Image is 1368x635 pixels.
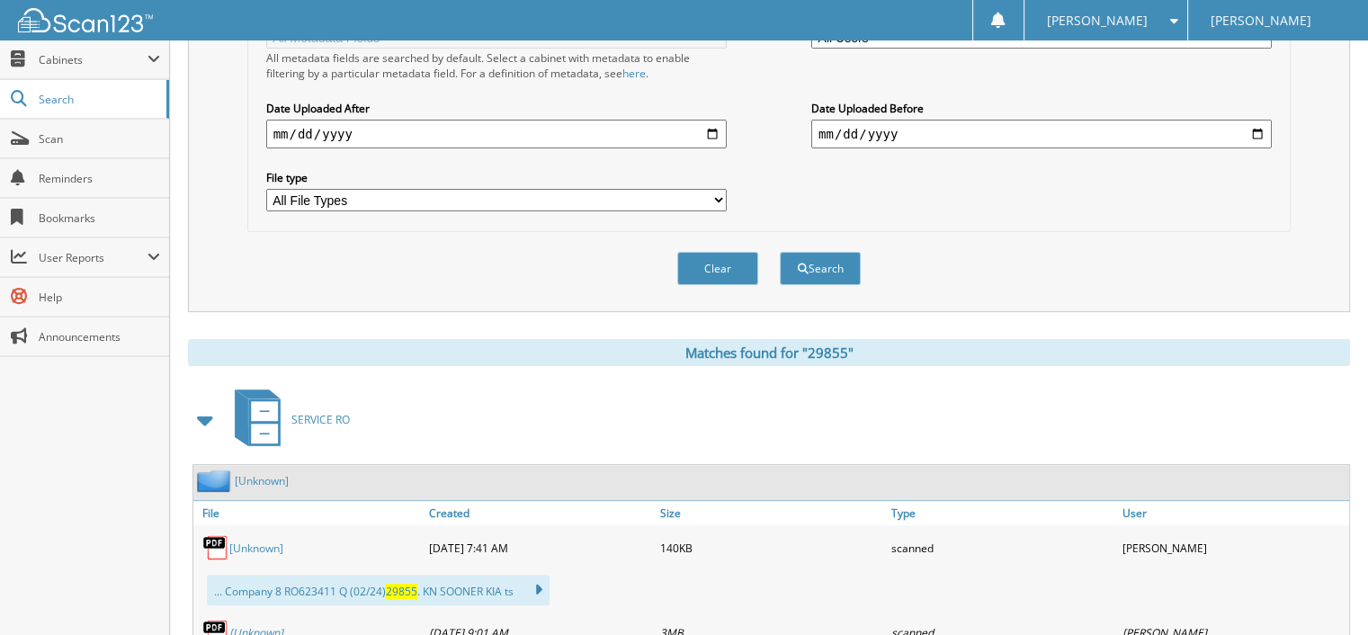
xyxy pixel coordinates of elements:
[291,412,350,427] span: SERVICE RO
[622,66,646,81] a: here
[1278,549,1368,635] iframe: Chat Widget
[39,92,157,107] span: Search
[386,584,417,599] span: 29855
[39,329,160,344] span: Announcements
[1047,15,1148,26] span: [PERSON_NAME]
[235,473,289,488] a: [Unknown]
[811,120,1272,148] input: end
[229,541,283,556] a: [Unknown]
[887,501,1118,525] a: Type
[207,575,550,605] div: ... Company 8 RO623411 Q (02/24) . KN SOONER KIA ts
[656,530,887,566] div: 140KB
[1118,501,1349,525] a: User
[780,252,861,285] button: Search
[425,501,656,525] a: Created
[811,101,1272,116] label: Date Uploaded Before
[656,501,887,525] a: Size
[266,50,727,81] div: All metadata fields are searched by default. Select a cabinet with metadata to enable filtering b...
[677,252,758,285] button: Clear
[887,530,1118,566] div: scanned
[266,170,727,185] label: File type
[202,534,229,561] img: PDF.png
[425,530,656,566] div: [DATE] 7:41 AM
[1211,15,1311,26] span: [PERSON_NAME]
[39,131,160,147] span: Scan
[266,120,727,148] input: start
[197,470,235,492] img: folder2.png
[39,250,148,265] span: User Reports
[188,339,1350,366] div: Matches found for "29855"
[224,384,350,455] a: SERVICE RO
[39,290,160,305] span: Help
[18,8,153,32] img: scan123-logo-white.svg
[39,171,160,186] span: Reminders
[39,52,148,67] span: Cabinets
[39,210,160,226] span: Bookmarks
[1118,530,1349,566] div: [PERSON_NAME]
[266,101,727,116] label: Date Uploaded After
[193,501,425,525] a: File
